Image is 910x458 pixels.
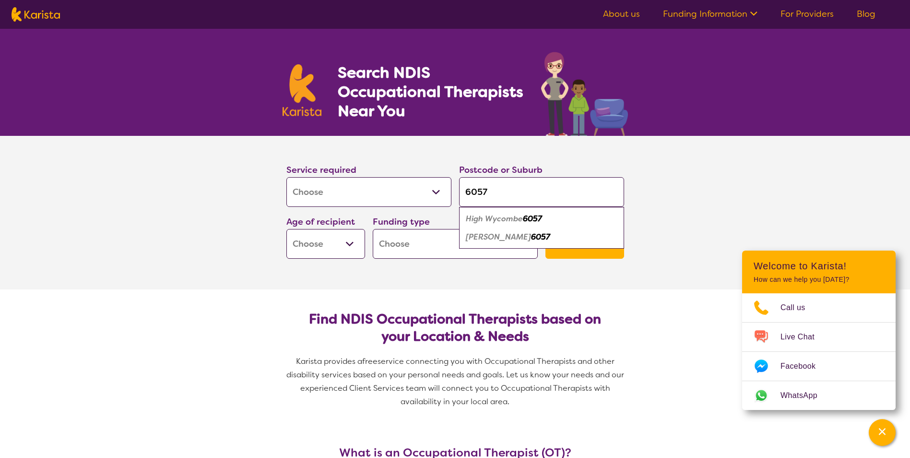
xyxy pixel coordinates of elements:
[466,214,523,224] em: High Wycombe
[780,330,826,344] span: Live Chat
[603,8,640,20] a: About us
[754,260,884,272] h2: Welcome to Karista!
[742,251,896,410] div: Channel Menu
[869,419,896,446] button: Channel Menu
[857,8,875,20] a: Blog
[12,7,60,22] img: Karista logo
[531,232,550,242] em: 6057
[780,8,834,20] a: For Providers
[286,356,626,407] span: service connecting you with Occupational Therapists and other disability services based on your p...
[663,8,757,20] a: Funding Information
[780,359,827,374] span: Facebook
[373,216,430,228] label: Funding type
[742,381,896,410] a: Web link opens in a new tab.
[362,356,378,366] span: free
[541,52,628,136] img: occupational-therapy
[296,356,362,366] span: Karista provides a
[283,64,322,116] img: Karista logo
[294,311,616,345] h2: Find NDIS Occupational Therapists based on your Location & Needs
[742,293,896,410] ul: Choose channel
[338,63,524,121] h1: Search NDIS Occupational Therapists Near You
[466,232,531,242] em: [PERSON_NAME]
[459,177,624,207] input: Type
[464,210,619,228] div: High Wycombe 6057
[286,164,356,176] label: Service required
[780,388,829,403] span: WhatsApp
[459,164,543,176] label: Postcode or Suburb
[780,301,817,315] span: Call us
[286,216,355,228] label: Age of recipient
[523,214,542,224] em: 6057
[464,228,619,246] div: Maida Vale 6057
[754,276,884,284] p: How can we help you [DATE]?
